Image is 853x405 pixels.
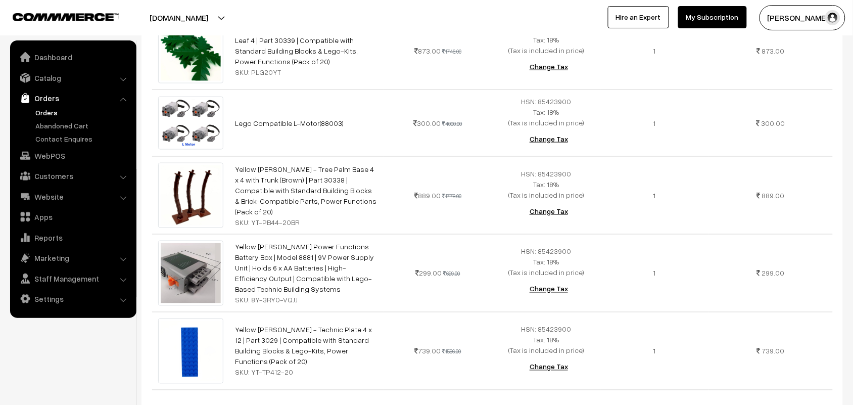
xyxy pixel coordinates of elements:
[508,325,584,355] span: HSN: 85423900 Tax: 18% (Tax is included in price)
[235,165,377,216] a: Yellow [PERSON_NAME] - Tree Palm Base 4 x 4 with Trunk (Brown) | Part 30338 | Compatible with Sta...
[13,69,133,87] a: Catalog
[158,18,223,83] img: 1 (6).jpg
[522,128,576,150] button: Change Tax
[416,269,442,278] span: 299.00
[522,56,576,78] button: Change Tax
[653,191,656,200] span: 1
[114,5,244,30] button: [DOMAIN_NAME]
[508,169,584,199] span: HSN: 85423900 Tax: 18% (Tax is included in price)
[13,10,101,22] a: COMMMERCE
[235,119,344,127] a: Lego Compatible L-Motor(88003)
[33,120,133,131] a: Abandoned Cart
[13,208,133,226] a: Apps
[415,347,441,355] span: 739.00
[13,13,119,21] img: COMMMERCE
[760,5,845,30] button: [PERSON_NAME]
[414,191,441,200] span: 889.00
[13,147,133,165] a: WebPOS
[13,188,133,206] a: Website
[762,269,785,278] span: 299.00
[13,48,133,66] a: Dashboard
[158,97,223,150] img: WhatsApp Image 2024-05-18 at 16.54.51.jpeg
[13,89,133,107] a: Orders
[443,348,461,355] strike: 1586.00
[158,241,223,306] img: 51F3YTUEBRL._SY450_.jpg
[235,243,374,294] a: Yellow [PERSON_NAME] Power Functions Battery Box | Model 8881 | 9V Power Supply Unit | Holds 6 x ...
[235,295,378,305] div: SKU: 8Y-3RY0-VQJJ
[158,319,223,384] img: 1 (2).jpg
[33,107,133,118] a: Orders
[762,119,785,127] span: 300.00
[414,119,441,127] span: 300.00
[762,347,785,355] span: 739.00
[13,269,133,288] a: Staff Management
[762,47,785,55] span: 873.00
[522,356,576,378] button: Change Tax
[13,167,133,185] a: Customers
[442,193,461,199] strike: 1778.00
[235,217,378,228] div: SKU: YT-PB44-20BR
[444,271,460,277] strike: 699.00
[443,120,462,127] strike: 4000.00
[414,47,441,55] span: 873.00
[158,163,223,228] img: 1 (1).jpg
[825,10,840,25] img: user
[653,47,656,55] span: 1
[235,326,372,366] a: Yellow [PERSON_NAME] - Technic Plate 4 x 12 | Part 3029 | Compatible with Standard Building Block...
[508,25,584,55] span: HSN: 85423900 Tax: 18% (Tax is included in price)
[235,367,378,378] div: SKU: YT-TP412-20
[762,191,785,200] span: 889.00
[653,119,656,127] span: 1
[13,229,133,247] a: Reports
[522,200,576,222] button: Change Tax
[508,97,584,127] span: HSN: 85423900 Tax: 18% (Tax is included in price)
[13,290,133,308] a: Settings
[442,48,461,55] strike: 1746.00
[653,347,656,355] span: 1
[653,269,656,278] span: 1
[33,133,133,144] a: Contact Enquires
[13,249,133,267] a: Marketing
[235,67,378,77] div: SKU: PLG20YT
[678,6,747,28] a: My Subscription
[508,247,584,277] span: HSN: 85423900 Tax: 18% (Tax is included in price)
[608,6,669,28] a: Hire an Expert
[522,278,576,300] button: Change Tax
